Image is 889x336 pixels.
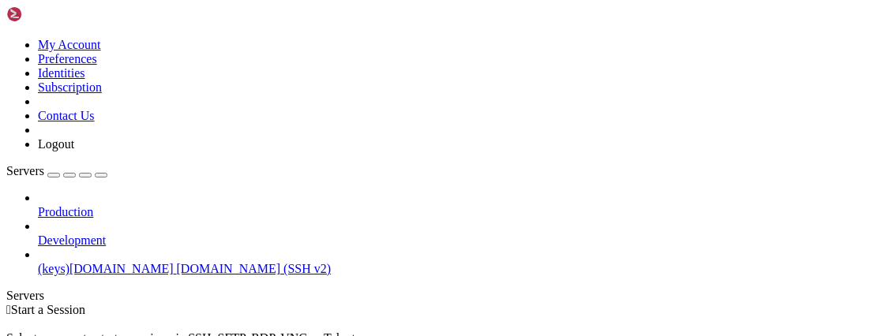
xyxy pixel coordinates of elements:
li: Development [38,219,883,248]
img: Shellngn [6,6,97,22]
a: Preferences [38,52,97,65]
span: Production [38,205,93,218]
a: My Account [38,38,101,51]
span: (keys)[DOMAIN_NAME] [38,262,174,275]
a: Servers [6,164,107,177]
div: Servers [6,289,883,303]
a: Development [38,233,883,248]
span: Servers [6,164,44,177]
a: Production [38,205,883,219]
a: Contact Us [38,109,95,122]
span: Start a Session [11,303,85,316]
a: Subscription [38,80,102,94]
span:  [6,303,11,316]
a: Logout [38,137,74,151]
li: Production [38,191,883,219]
li: (keys)[DOMAIN_NAME] [DOMAIN_NAME] (SSH v2) [38,248,883,276]
span: [DOMAIN_NAME] (SSH v2) [177,262,332,275]
a: (keys)[DOMAIN_NAME] [DOMAIN_NAME] (SSH v2) [38,262,883,276]
a: Identities [38,66,85,80]
span: Development [38,233,106,247]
